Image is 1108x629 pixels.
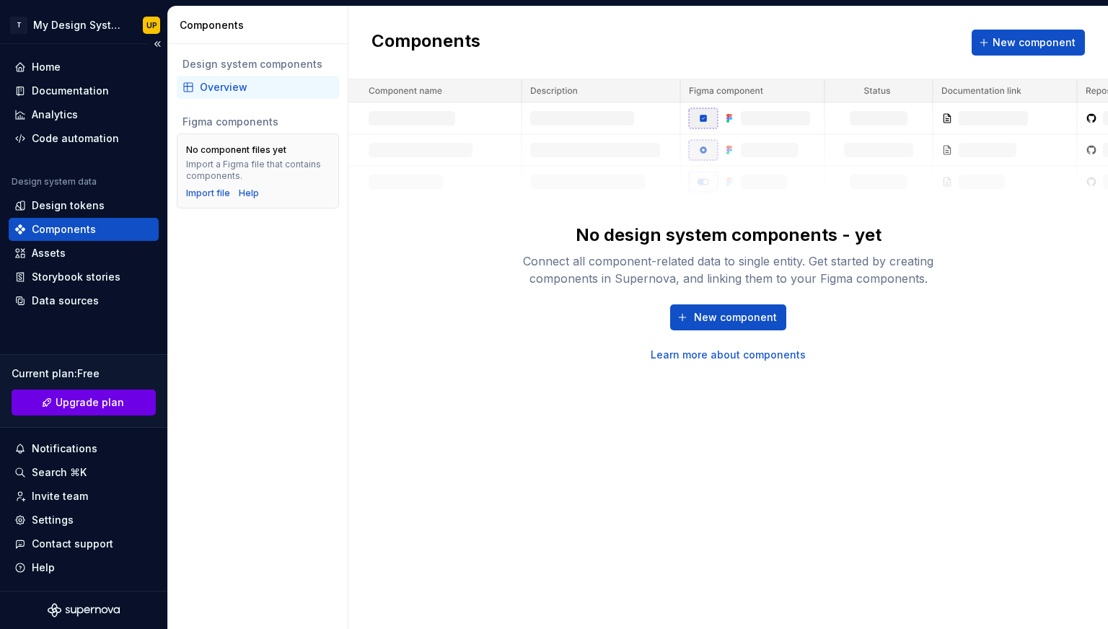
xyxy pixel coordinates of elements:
[32,84,109,98] div: Documentation
[3,9,164,40] button: TMy Design SystemUP
[32,270,120,284] div: Storybook stories
[9,509,159,532] a: Settings
[32,489,88,503] div: Invite team
[186,188,230,199] button: Import file
[56,395,124,410] span: Upgrade plan
[147,34,167,54] button: Collapse sidebar
[9,532,159,555] button: Contact support
[48,603,120,617] svg: Supernova Logo
[10,17,27,34] div: T
[9,265,159,289] a: Storybook stories
[180,18,342,32] div: Components
[9,127,159,150] a: Code automation
[9,56,159,79] a: Home
[9,242,159,265] a: Assets
[33,18,126,32] div: My Design System
[9,556,159,579] button: Help
[9,194,159,217] a: Design tokens
[32,560,55,575] div: Help
[9,103,159,126] a: Analytics
[239,188,259,199] a: Help
[9,79,159,102] a: Documentation
[9,218,159,241] a: Components
[972,30,1085,56] button: New component
[651,348,806,362] a: Learn more about components
[9,461,159,484] button: Search ⌘K
[32,246,66,260] div: Assets
[12,176,97,188] div: Design system data
[694,310,777,325] span: New component
[32,537,113,551] div: Contact support
[177,76,339,99] a: Overview
[200,80,333,94] div: Overview
[9,485,159,508] a: Invite team
[12,366,156,381] div: Current plan : Free
[32,294,99,308] div: Data sources
[9,437,159,460] button: Notifications
[32,107,78,122] div: Analytics
[186,159,330,182] div: Import a Figma file that contains components.
[32,513,74,527] div: Settings
[576,224,881,247] div: No design system components - yet
[32,441,97,456] div: Notifications
[183,57,333,71] div: Design system components
[32,465,87,480] div: Search ⌘K
[32,60,61,74] div: Home
[186,144,286,156] div: No component files yet
[9,289,159,312] a: Data sources
[32,131,119,146] div: Code automation
[993,35,1076,50] span: New component
[146,19,157,31] div: UP
[498,252,959,287] div: Connect all component-related data to single entity. Get started by creating components in Supern...
[371,30,480,56] h2: Components
[183,115,333,129] div: Figma components
[32,222,96,237] div: Components
[670,304,786,330] button: New component
[12,390,156,415] a: Upgrade plan
[32,198,105,213] div: Design tokens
